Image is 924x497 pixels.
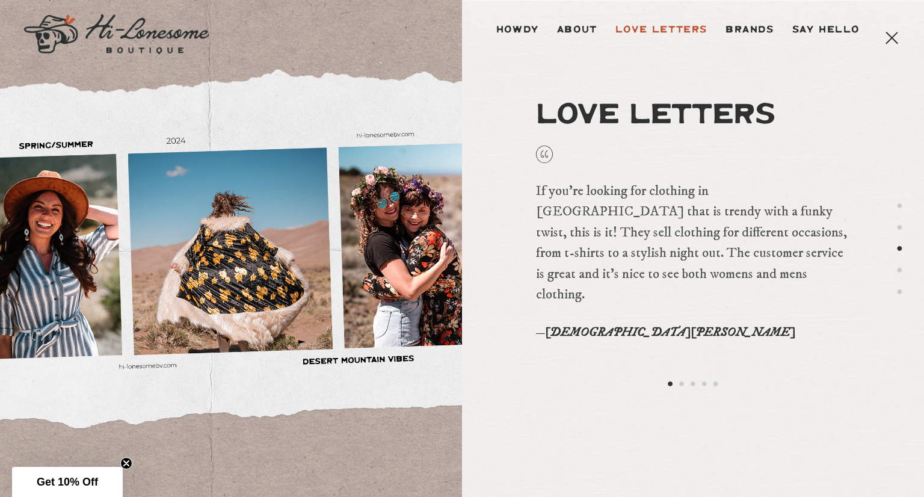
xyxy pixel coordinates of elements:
[12,467,123,497] div: Get 10% OffClose teaser
[37,476,98,488] span: Get 10% Off
[536,328,545,339] span: —
[896,199,903,214] button: 1
[667,377,674,392] button: 1
[536,181,851,306] span: If you’re looking for clothing in [GEOGRAPHIC_DATA] that is trendy with a funky twist, this is it...
[896,220,903,235] button: 2
[690,377,697,392] button: 3
[701,377,707,392] button: 4
[896,285,903,300] button: 5
[24,14,209,54] img: logo
[896,263,903,278] button: 4
[545,325,795,340] span: [DEMOGRAPHIC_DATA][PERSON_NAME]
[679,377,685,392] button: 2
[536,98,850,133] span: Love Letters
[712,377,719,392] button: 5
[896,241,903,256] button: 3
[120,457,132,469] button: Close teaser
